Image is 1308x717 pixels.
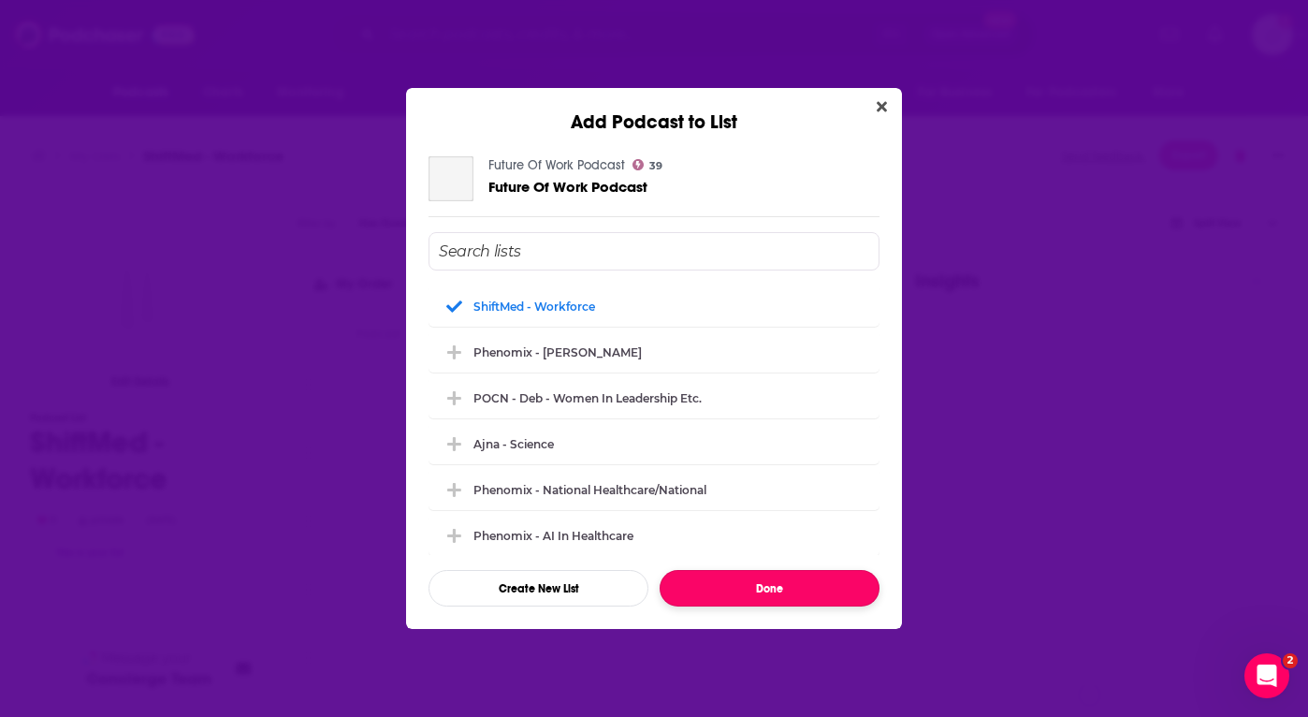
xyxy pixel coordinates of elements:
div: POCN - Deb - Women in leadership etc. [429,377,879,418]
div: Phenomix - [PERSON_NAME] [473,345,642,359]
span: 2 [1283,653,1298,668]
div: Ajna - Science [473,437,554,451]
div: ShiftMed - Workforce [429,285,879,327]
button: Close [869,95,894,119]
div: ShiftMed - Workforce [473,300,595,314]
button: Done [660,570,879,607]
a: Future Of Work Podcast [429,156,473,201]
span: 39 [649,162,662,170]
div: Ajna - Science [429,423,879,464]
a: 39 [632,159,662,170]
a: Future Of Work Podcast [488,157,625,173]
div: Phenomix - Mark Bagnall [429,331,879,373]
div: Phenomix - National Healthcare/National [473,483,706,497]
div: POCN - Deb - Women in leadership etc. [473,391,702,405]
div: Phenomix - AI in Healthcare [429,515,879,556]
div: Phenomix - AI in Healthcare [473,529,633,543]
button: Create New List [429,570,648,607]
div: Phenomix - National Healthcare/National [429,469,879,510]
a: Future Of Work Podcast [488,179,647,195]
input: Search lists [429,232,879,271]
span: Future Of Work Podcast [488,178,647,196]
div: Add Podcast To List [429,232,879,607]
iframe: Intercom live chat [1244,653,1289,698]
div: Add Podcast to List [406,88,902,134]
